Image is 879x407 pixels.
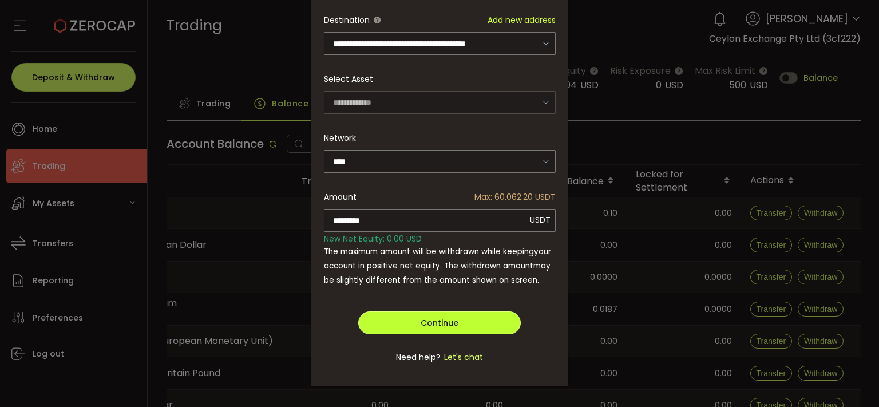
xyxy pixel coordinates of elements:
span: USDT [530,214,551,226]
span: The maximum amount will be withdrawn while keeping [324,246,534,257]
span: Continue [421,317,458,329]
button: Continue [358,311,521,334]
label: Network [324,132,356,144]
span: Let's chat [441,351,483,363]
iframe: Chat Widget [822,352,879,407]
span: your account in positive net equity. The withdrawn amount [324,246,551,271]
span: Max: 60,062.20 USDT [474,185,556,208]
span: Need help? [396,351,441,363]
span: Amount [324,185,357,208]
span: New Net Equity: 0.00 USD [324,233,422,244]
span: may be slightly different from the amount shown on screen. [324,260,551,286]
